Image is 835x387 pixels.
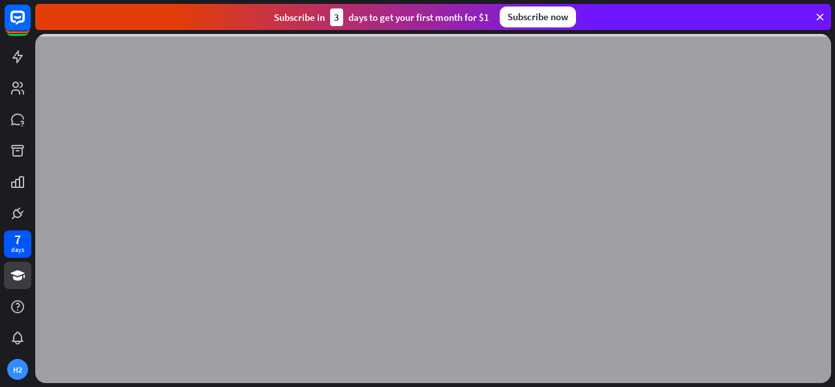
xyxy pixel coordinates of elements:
[14,234,21,245] div: 7
[500,7,576,27] div: Subscribe now
[7,359,28,380] div: H2
[4,230,31,258] a: 7 days
[11,245,24,255] div: days
[274,8,489,26] div: Subscribe in days to get your first month for $1
[330,8,343,26] div: 3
